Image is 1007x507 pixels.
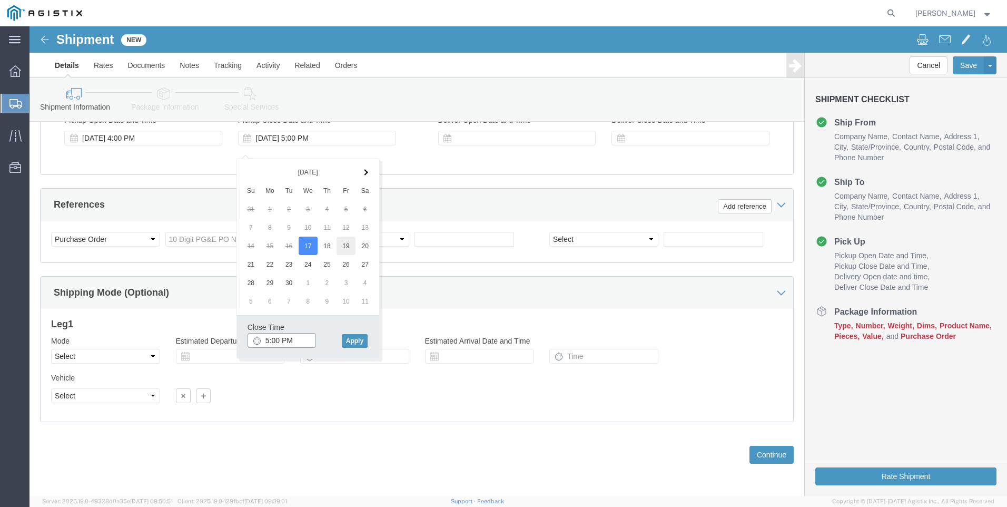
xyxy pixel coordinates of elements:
span: JJ Bighorse [915,7,975,19]
button: [PERSON_NAME] [915,7,993,19]
img: logo [7,5,82,21]
a: Feedback [477,498,504,504]
span: Copyright © [DATE]-[DATE] Agistix Inc., All Rights Reserved [832,497,994,506]
a: Support [451,498,477,504]
span: [DATE] 09:50:51 [130,498,173,504]
iframe: FS Legacy Container [29,26,1007,496]
span: [DATE] 09:39:01 [244,498,287,504]
span: Client: 2025.19.0-129fbcf [177,498,287,504]
span: Server: 2025.19.0-49328d0a35e [42,498,173,504]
